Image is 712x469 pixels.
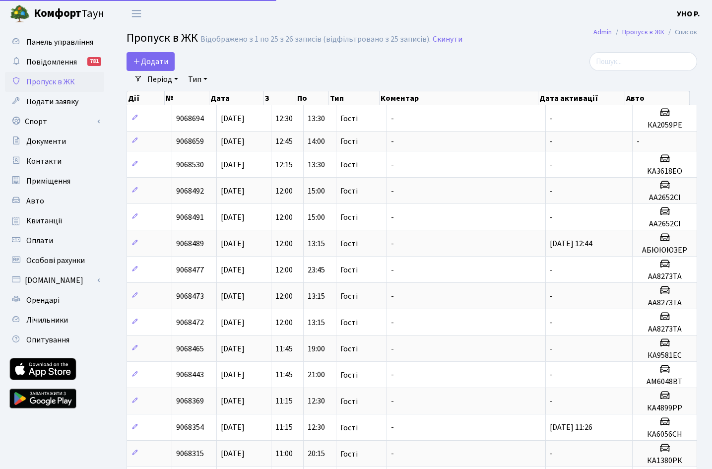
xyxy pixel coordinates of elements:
[391,212,394,223] span: -
[26,96,78,107] span: Подати заявку
[391,422,394,433] span: -
[391,317,394,328] span: -
[308,396,325,407] span: 12:30
[34,5,104,22] span: Таун
[275,186,293,197] span: 12:00
[26,136,66,147] span: Документи
[308,136,325,147] span: 14:00
[26,335,69,345] span: Опитування
[221,212,245,223] span: [DATE]
[664,27,697,38] li: Список
[340,292,358,300] span: Гості
[221,291,245,302] span: [DATE]
[275,265,293,275] span: 12:00
[550,186,553,197] span: -
[5,191,104,211] a: Авто
[221,136,245,147] span: [DATE]
[308,113,325,124] span: 13:30
[391,396,394,407] span: -
[391,265,394,275] span: -
[308,159,325,170] span: 13:30
[87,57,101,66] div: 781
[550,113,553,124] span: -
[184,71,211,88] a: Тип
[275,343,293,354] span: 11:45
[329,91,380,105] th: Тип
[124,5,149,22] button: Переключити навігацію
[176,238,204,249] span: 9068489
[637,121,693,130] h5: КА2059РЕ
[308,265,325,275] span: 23:45
[637,298,693,308] h5: АА8273ТА
[176,370,204,381] span: 9068443
[296,91,329,105] th: По
[637,351,693,360] h5: КА9581ЕС
[26,196,44,206] span: Авто
[340,345,358,353] span: Гості
[308,212,325,223] span: 15:00
[26,295,60,306] span: Орендарі
[221,449,245,460] span: [DATE]
[340,424,358,432] span: Гості
[308,238,325,249] span: 13:15
[176,449,204,460] span: 9068315
[637,377,693,387] h5: АМ6048ВТ
[221,343,245,354] span: [DATE]
[275,291,293,302] span: 12:00
[5,251,104,270] a: Особові рахунки
[165,91,209,105] th: №
[308,343,325,354] span: 19:00
[637,136,640,147] span: -
[275,396,293,407] span: 11:15
[221,265,245,275] span: [DATE]
[221,238,245,249] span: [DATE]
[5,151,104,171] a: Контакти
[176,343,204,354] span: 9068465
[176,291,204,302] span: 9068473
[5,112,104,132] a: Спорт
[275,317,293,328] span: 12:00
[5,132,104,151] a: Документи
[550,343,553,354] span: -
[264,91,297,105] th: З
[340,137,358,145] span: Гості
[550,291,553,302] span: -
[637,272,693,281] h5: АА8273ТА
[5,330,104,350] a: Опитування
[26,176,70,187] span: Приміщення
[176,136,204,147] span: 9068659
[176,113,204,124] span: 9068694
[26,235,53,246] span: Оплати
[593,27,612,37] a: Admin
[221,159,245,170] span: [DATE]
[26,255,85,266] span: Особові рахунки
[391,159,394,170] span: -
[221,396,245,407] span: [DATE]
[5,211,104,231] a: Квитанції
[275,159,293,170] span: 12:15
[5,52,104,72] a: Повідомлення781
[550,212,553,223] span: -
[391,370,394,381] span: -
[5,231,104,251] a: Оплати
[176,396,204,407] span: 9068369
[176,265,204,275] span: 9068477
[340,240,358,248] span: Гості
[579,22,712,43] nav: breadcrumb
[340,115,358,123] span: Гості
[5,92,104,112] a: Подати заявку
[550,159,553,170] span: -
[209,91,264,105] th: Дата
[391,136,394,147] span: -
[275,136,293,147] span: 12:45
[176,422,204,433] span: 9068354
[340,398,358,405] span: Гості
[275,113,293,124] span: 12:30
[340,213,358,221] span: Гості
[550,370,553,381] span: -
[275,212,293,223] span: 12:00
[433,35,462,44] a: Скинути
[200,35,431,44] div: Відображено з 1 по 25 з 26 записів (відфільтровано з 25 записів).
[221,186,245,197] span: [DATE]
[308,370,325,381] span: 21:00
